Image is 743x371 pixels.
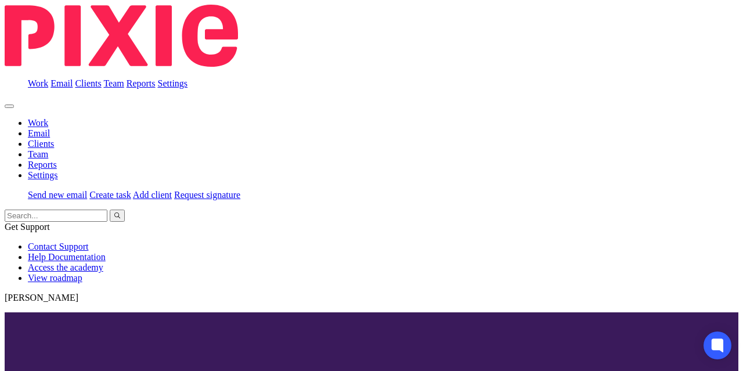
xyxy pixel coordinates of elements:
a: Email [28,128,50,138]
a: Clients [28,139,54,149]
img: Pixie [5,5,238,67]
a: View roadmap [28,273,82,283]
a: Settings [158,78,188,88]
p: [PERSON_NAME] [5,293,738,303]
a: Settings [28,170,58,180]
a: Help Documentation [28,252,106,262]
a: Work [28,78,48,88]
a: Create task [89,190,131,200]
input: Search [5,210,107,222]
a: Team [103,78,124,88]
a: Add client [133,190,172,200]
a: Access the academy [28,262,103,272]
a: Email [51,78,73,88]
span: Get Support [5,222,50,232]
a: Team [28,149,48,159]
button: Search [110,210,125,222]
a: Reports [28,160,57,170]
a: Contact Support [28,242,88,251]
a: Work [28,118,48,128]
a: Request signature [174,190,240,200]
a: Send new email [28,190,87,200]
a: Reports [127,78,156,88]
a: Clients [75,78,101,88]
